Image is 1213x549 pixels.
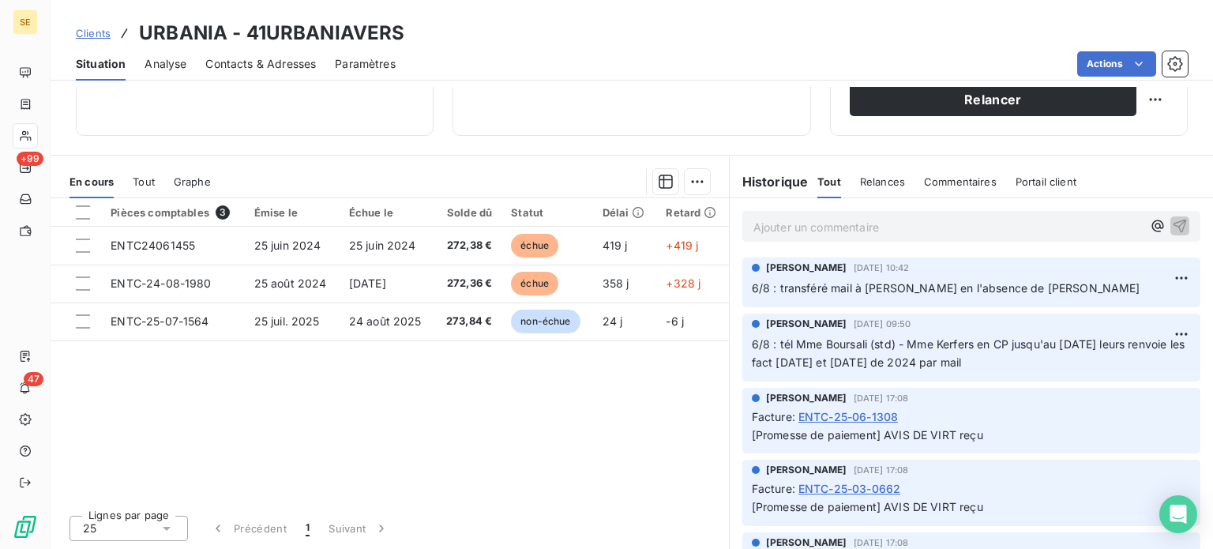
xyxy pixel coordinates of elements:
[854,465,909,475] span: [DATE] 17:08
[798,480,900,497] span: ENTC-25-03-0662
[854,319,911,329] span: [DATE] 09:50
[174,175,211,188] span: Graphe
[145,56,186,72] span: Analyse
[111,276,211,290] span: ENTC-24-08-1980
[76,25,111,41] a: Clients
[111,205,235,220] div: Pièces comptables
[17,152,43,166] span: +99
[766,317,847,331] span: [PERSON_NAME]
[1016,175,1076,188] span: Portail client
[76,27,111,39] span: Clients
[666,276,700,290] span: +328 j
[1159,495,1197,533] div: Open Intercom Messenger
[854,263,910,273] span: [DATE] 10:42
[730,172,809,191] h6: Historique
[296,512,319,545] button: 1
[111,314,208,328] span: ENTC-25-07-1564
[666,239,698,252] span: +419 j
[254,239,321,252] span: 25 juin 2024
[444,314,492,329] span: 273,84 €
[924,175,997,188] span: Commentaires
[139,19,404,47] h3: URBANIA - 41URBANIAVERS
[603,276,629,290] span: 358 j
[798,408,898,425] span: ENTC-25-06-1308
[13,9,38,35] div: SE
[444,238,492,254] span: 272,38 €
[76,56,126,72] span: Situation
[752,428,983,442] span: [Promesse de paiement] AVIS DE VIRT reçu
[349,314,422,328] span: 24 août 2025
[69,175,114,188] span: En cours
[666,206,719,219] div: Retard
[854,538,909,547] span: [DATE] 17:08
[133,175,155,188] span: Tout
[752,281,1140,295] span: 6/8 : transféré mail à [PERSON_NAME] en l'absence de [PERSON_NAME]
[444,276,492,291] span: 272,36 €
[752,408,795,425] span: Facture :
[349,276,386,290] span: [DATE]
[766,391,847,405] span: [PERSON_NAME]
[201,512,296,545] button: Précédent
[254,206,330,219] div: Émise le
[319,512,399,545] button: Suivant
[306,521,310,536] span: 1
[817,175,841,188] span: Tout
[24,372,43,386] span: 47
[205,56,316,72] span: Contacts & Adresses
[766,463,847,477] span: [PERSON_NAME]
[511,272,558,295] span: échue
[766,261,847,275] span: [PERSON_NAME]
[254,314,320,328] span: 25 juil. 2025
[349,206,425,219] div: Échue le
[349,239,416,252] span: 25 juin 2024
[13,514,38,540] img: Logo LeanPay
[850,83,1136,116] button: Relancer
[511,310,580,333] span: non-échue
[603,239,628,252] span: 419 j
[603,206,648,219] div: Délai
[860,175,905,188] span: Relances
[752,500,983,513] span: [Promesse de paiement] AVIS DE VIRT reçu
[752,480,795,497] span: Facture :
[1077,51,1156,77] button: Actions
[13,155,37,180] a: +99
[216,205,230,220] span: 3
[603,314,623,328] span: 24 j
[444,206,492,219] div: Solde dû
[335,56,396,72] span: Paramètres
[752,337,1188,369] span: 6/8 : tél Mme Boursali (std) - Mme Kerfers en CP jusqu'au [DATE] leurs renvoie les fact [DATE] et...
[83,521,96,536] span: 25
[511,206,584,219] div: Statut
[854,393,909,403] span: [DATE] 17:08
[111,239,195,252] span: ENTC24061455
[254,276,327,290] span: 25 août 2024
[666,314,684,328] span: -6 j
[511,234,558,258] span: échue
